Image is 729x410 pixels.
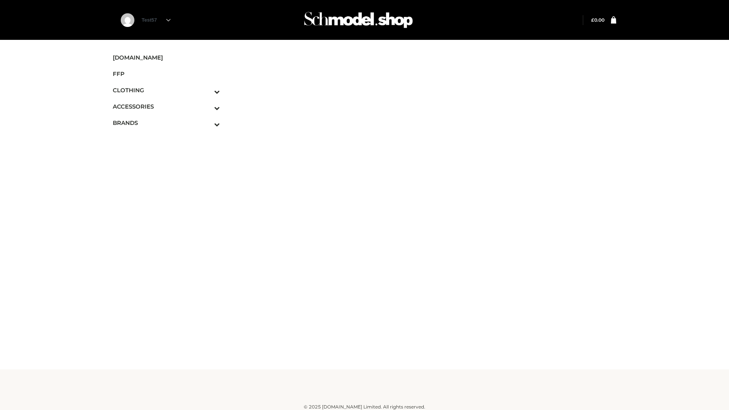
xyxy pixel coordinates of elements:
a: [DOMAIN_NAME] [113,49,220,66]
span: ACCESSORIES [113,102,220,111]
button: Toggle Submenu [193,98,220,115]
button: Toggle Submenu [193,115,220,131]
span: CLOTHING [113,86,220,95]
a: FFP [113,66,220,82]
span: £ [591,17,594,23]
a: ACCESSORIESToggle Submenu [113,98,220,115]
bdi: 0.00 [591,17,604,23]
a: CLOTHINGToggle Submenu [113,82,220,98]
span: [DOMAIN_NAME] [113,53,220,62]
img: Schmodel Admin 964 [301,5,415,35]
button: Toggle Submenu [193,82,220,98]
a: Test57 [142,17,170,23]
span: FFP [113,69,220,78]
span: BRANDS [113,118,220,127]
a: BRANDSToggle Submenu [113,115,220,131]
a: £0.00 [591,17,604,23]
